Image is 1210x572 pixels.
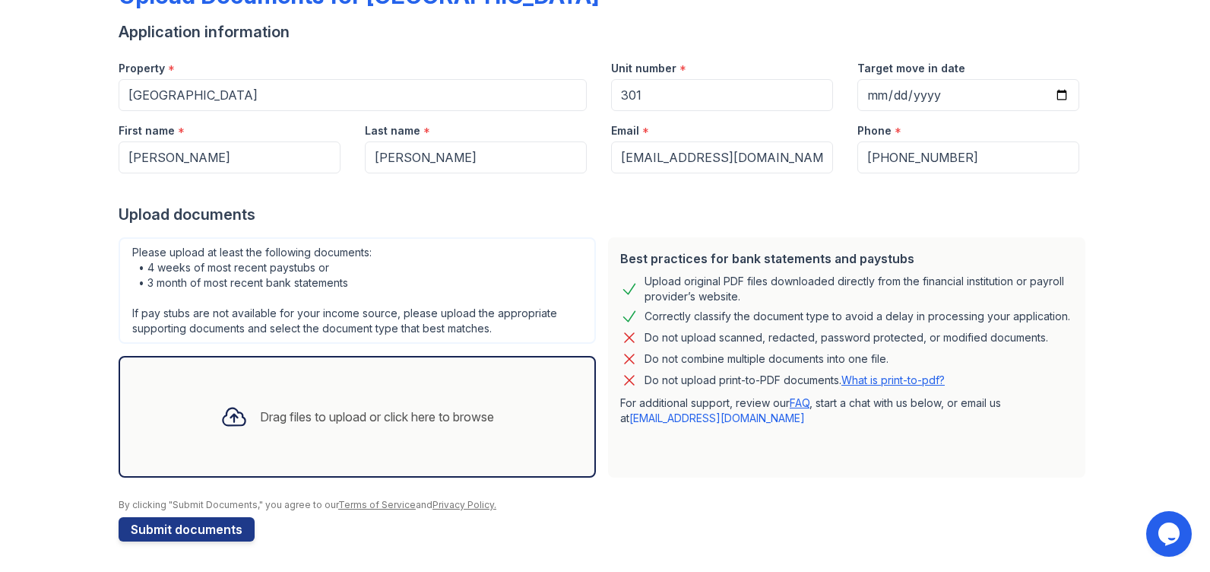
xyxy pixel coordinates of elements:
div: Do not combine multiple documents into one file. [645,350,888,368]
div: Do not upload scanned, redacted, password protected, or modified documents. [645,329,1048,347]
a: FAQ [790,396,809,409]
a: What is print-to-pdf? [841,373,945,386]
div: Upload original PDF files downloaded directly from the financial institution or payroll provider’... [645,274,1073,304]
button: Submit documents [119,517,255,542]
label: First name [119,123,175,138]
iframe: chat widget [1146,511,1195,557]
a: Privacy Policy. [432,499,496,510]
label: Target move in date [857,61,965,76]
label: Last name [365,123,420,138]
div: Best practices for bank statements and paystubs [620,249,1073,268]
div: Please upload at least the following documents: • 4 weeks of most recent paystubs or • 3 month of... [119,237,596,344]
a: Terms of Service [338,499,416,510]
p: Do not upload print-to-PDF documents. [645,373,945,388]
label: Unit number [611,61,676,76]
label: Property [119,61,165,76]
div: Upload documents [119,204,1091,225]
label: Phone [857,123,892,138]
div: By clicking "Submit Documents," you agree to our and [119,499,1091,511]
div: Application information [119,21,1091,43]
div: Correctly classify the document type to avoid a delay in processing your application. [645,307,1070,326]
p: For additional support, review our , start a chat with us below, or email us at [620,396,1073,426]
label: Email [611,123,639,138]
a: [EMAIL_ADDRESS][DOMAIN_NAME] [629,412,805,424]
div: Drag files to upload or click here to browse [260,408,494,426]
